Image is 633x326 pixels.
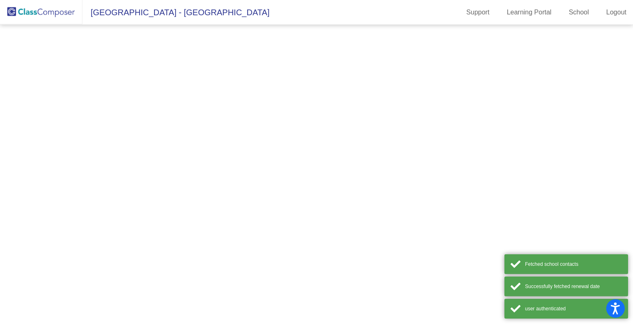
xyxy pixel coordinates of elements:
div: Successfully fetched renewal date [525,283,622,290]
div: Fetched school contacts [525,260,622,268]
a: Learning Portal [500,6,558,19]
div: user authenticated [525,305,622,312]
a: Support [460,6,496,19]
span: [GEOGRAPHIC_DATA] - [GEOGRAPHIC_DATA] [82,6,270,19]
a: School [562,6,595,19]
a: Logout [600,6,633,19]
